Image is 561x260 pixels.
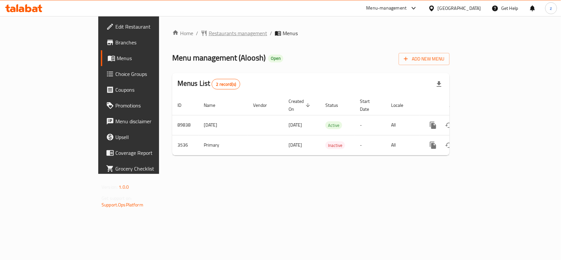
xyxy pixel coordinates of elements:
[289,97,312,113] span: Created On
[404,55,444,63] span: Add New Menu
[289,141,302,149] span: [DATE]
[101,19,192,35] a: Edit Restaurant
[441,117,457,133] button: Change Status
[101,82,192,98] a: Coupons
[119,183,129,191] span: 1.0.0
[177,79,240,89] h2: Menus List
[101,66,192,82] a: Choice Groups
[101,50,192,66] a: Menus
[102,183,118,191] span: Version:
[115,86,187,94] span: Coupons
[366,4,407,12] div: Menu-management
[325,141,345,149] div: Inactive
[212,81,240,87] span: 2 record(s)
[425,137,441,153] button: more
[177,101,190,109] span: ID
[115,133,187,141] span: Upsell
[289,121,302,129] span: [DATE]
[101,145,192,161] a: Coverage Report
[209,29,267,37] span: Restaurants management
[253,101,275,109] span: Vendor
[115,117,187,125] span: Menu disclaimer
[196,29,198,37] li: /
[101,35,192,50] a: Branches
[270,29,272,37] li: /
[101,129,192,145] a: Upsell
[325,122,342,129] span: Active
[115,102,187,109] span: Promotions
[102,201,143,209] a: Support.OpsPlatform
[115,149,187,157] span: Coverage Report
[172,29,450,37] nav: breadcrumb
[102,194,132,202] span: Get support on:
[115,70,187,78] span: Choice Groups
[425,117,441,133] button: more
[431,76,447,92] div: Export file
[386,115,420,135] td: All
[172,50,266,65] span: Menu management ( Aloosh )
[420,95,494,115] th: Actions
[441,137,457,153] button: Change Status
[101,113,192,129] a: Menu disclaimer
[438,5,481,12] div: [GEOGRAPHIC_DATA]
[360,97,378,113] span: Start Date
[550,5,552,12] span: z
[172,95,494,155] table: enhanced table
[204,101,224,109] span: Name
[115,23,187,31] span: Edit Restaurant
[101,161,192,177] a: Grocery Checklist
[391,101,412,109] span: Locale
[386,135,420,155] td: All
[325,101,347,109] span: Status
[325,121,342,129] div: Active
[117,54,187,62] span: Menus
[199,135,248,155] td: Primary
[325,142,345,149] span: Inactive
[268,56,283,61] span: Open
[199,115,248,135] td: [DATE]
[355,135,386,155] td: -
[115,165,187,173] span: Grocery Checklist
[212,79,240,89] div: Total records count
[355,115,386,135] td: -
[283,29,298,37] span: Menus
[101,98,192,113] a: Promotions
[115,38,187,46] span: Branches
[201,29,267,37] a: Restaurants management
[399,53,450,65] button: Add New Menu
